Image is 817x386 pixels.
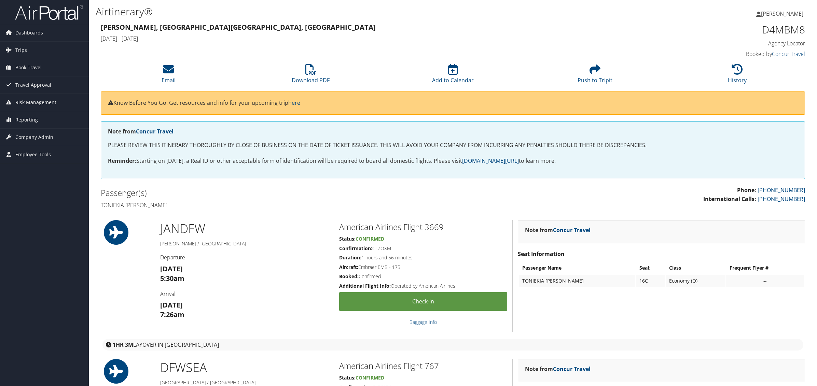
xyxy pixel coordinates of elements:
[113,341,133,348] strong: 1HR 3M
[15,76,51,94] span: Travel Approval
[737,186,756,194] strong: Phone:
[108,157,136,165] strong: Reminder:
[160,310,184,319] strong: 7:26am
[160,274,184,283] strong: 5:30am
[636,262,665,274] th: Seat
[339,273,359,280] strong: Booked:
[292,68,330,84] a: Download PDF
[15,94,56,111] span: Risk Management
[15,24,43,41] span: Dashboards
[410,319,437,325] a: Baggage Info
[108,128,174,135] strong: Note from
[637,40,805,47] h4: Agency Locator
[772,50,805,58] a: Concur Travel
[339,221,507,233] h2: American Airlines Flight 3669
[525,365,591,373] strong: Note from
[758,195,805,203] a: [PHONE_NUMBER]
[288,99,300,106] a: here
[339,245,507,252] h5: CLZOXM
[339,254,507,261] h5: 1 hours and 56 minutes
[339,264,507,271] h5: Embraer EMB - 175
[101,201,448,209] h4: Toniekia [PERSON_NAME]
[15,4,83,20] img: airportal-logo.png
[462,157,519,165] a: [DOMAIN_NAME][URL]
[703,195,756,203] strong: International Calls:
[339,235,356,242] strong: Status:
[553,226,591,234] a: Concur Travel
[339,245,372,252] strong: Confirmation:
[339,374,356,381] strong: Status:
[666,275,725,287] td: Economy (O)
[637,50,805,58] h4: Booked by
[758,186,805,194] a: [PHONE_NUMBER]
[728,68,747,84] a: History
[108,157,798,166] p: Starting on [DATE], a Real ID or other acceptable form of identification will be required to boar...
[160,379,329,386] h5: [GEOGRAPHIC_DATA] / [GEOGRAPHIC_DATA]
[108,141,798,150] p: PLEASE REVIEW THIS ITINERARY THOROUGHLY BY CLOSE OF BUSINESS ON THE DATE OF TICKET ISSUANCE. THIS...
[525,226,591,234] strong: Note from
[339,283,391,289] strong: Additional Flight Info:
[160,290,329,298] h4: Arrival
[339,283,507,289] h5: Operated by American Airlines
[15,111,38,128] span: Reporting
[666,262,725,274] th: Class
[339,292,507,311] a: Check-in
[518,250,565,258] strong: Seat Information
[15,129,53,146] span: Company Admin
[553,365,591,373] a: Concur Travel
[136,128,174,135] a: Concur Travel
[726,262,804,274] th: Frequent Flyer #
[160,220,329,237] h1: JAN DFW
[160,359,329,376] h1: DFW SEA
[519,262,635,274] th: Passenger Name
[730,278,801,284] div: --
[160,240,329,247] h5: [PERSON_NAME] / [GEOGRAPHIC_DATA]
[96,4,572,19] h1: Airtinerary®
[339,254,361,261] strong: Duration:
[339,360,507,372] h2: American Airlines Flight 767
[15,59,42,76] span: Book Travel
[356,374,384,381] span: Confirmed
[101,23,376,32] strong: [PERSON_NAME], [GEOGRAPHIC_DATA] [GEOGRAPHIC_DATA], [GEOGRAPHIC_DATA]
[15,42,27,59] span: Trips
[160,254,329,261] h4: Departure
[339,264,358,270] strong: Aircraft:
[339,273,507,280] h5: Confirmed
[756,3,810,24] a: [PERSON_NAME]
[636,275,665,287] td: 16C
[162,68,176,84] a: Email
[578,68,612,84] a: Push to Tripit
[101,35,626,42] h4: [DATE] - [DATE]
[160,264,183,273] strong: [DATE]
[432,68,474,84] a: Add to Calendar
[101,187,448,199] h2: Passenger(s)
[102,339,803,351] div: layover in [GEOGRAPHIC_DATA]
[637,23,805,37] h1: D4MBM8
[15,146,51,163] span: Employee Tools
[160,300,183,310] strong: [DATE]
[356,235,384,242] span: Confirmed
[519,275,635,287] td: TONIEKIA [PERSON_NAME]
[108,99,798,108] p: Know Before You Go: Get resources and info for your upcoming trip
[761,10,803,17] span: [PERSON_NAME]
